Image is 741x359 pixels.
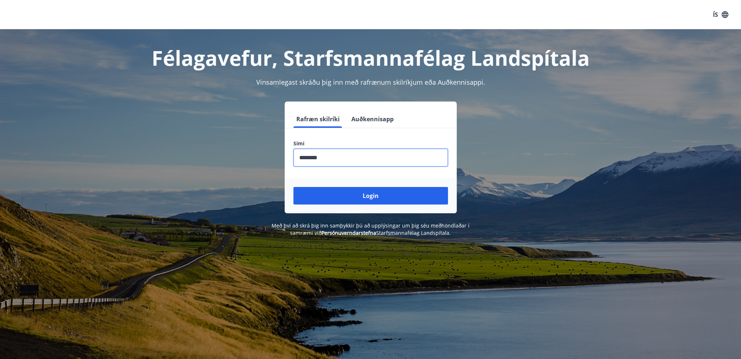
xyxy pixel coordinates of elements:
[117,44,624,72] h1: Félagavefur, Starfsmannafélag Landspítala
[293,140,448,147] label: Sími
[321,229,376,236] a: Persónuverndarstefna
[256,78,485,87] span: Vinsamlegast skráðu þig inn með rafrænum skilríkjum eða Auðkennisappi.
[272,222,469,236] span: Með því að skrá þig inn samþykkir þú að upplýsingar um þig séu meðhöndlaðar í samræmi við Starfsm...
[348,110,397,128] button: Auðkennisapp
[293,187,448,205] button: Login
[293,110,343,128] button: Rafræn skilríki
[709,8,732,21] button: ÍS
